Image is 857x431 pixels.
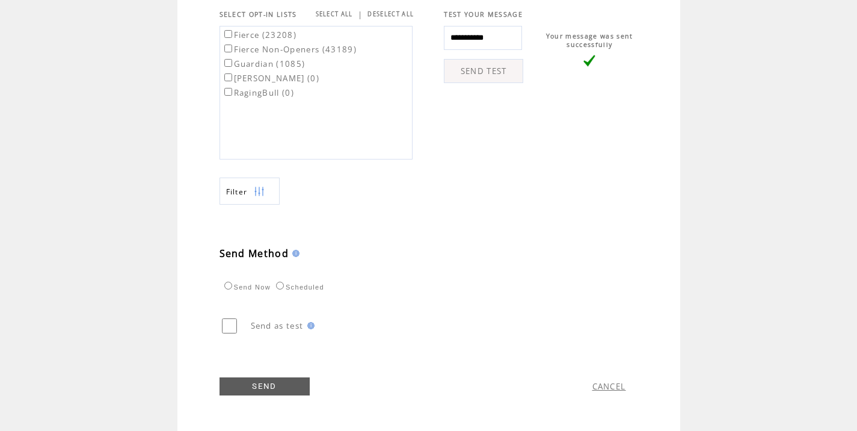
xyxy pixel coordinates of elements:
img: help.gif [304,322,315,329]
a: SELECT ALL [316,10,353,18]
input: RagingBull (0) [224,88,232,96]
a: Filter [220,178,280,205]
label: [PERSON_NAME] (0) [222,73,320,84]
img: vLarge.png [583,55,595,67]
span: Your message was sent successfully [546,32,633,49]
span: Send as test [251,320,304,331]
label: RagingBull (0) [222,87,295,98]
span: SELECT OPT-IN LISTS [220,10,297,19]
input: [PERSON_NAME] (0) [224,73,232,81]
input: Fierce Non-Openers (43189) [224,45,232,52]
input: Fierce (23208) [224,30,232,38]
label: Guardian (1085) [222,58,306,69]
span: TEST YOUR MESSAGE [444,10,523,19]
input: Guardian (1085) [224,59,232,67]
label: Fierce Non-Openers (43189) [222,44,357,55]
label: Send Now [221,284,271,291]
a: CANCEL [592,381,626,392]
a: SEND [220,377,310,395]
span: Show filters [226,187,248,197]
span: Send Method [220,247,289,260]
label: Scheduled [273,284,324,291]
img: help.gif [289,250,299,257]
input: Send Now [224,282,232,290]
span: | [358,9,363,20]
input: Scheduled [276,282,284,290]
label: Fierce (23208) [222,29,297,40]
a: DESELECT ALL [367,10,414,18]
img: filters.png [254,178,265,205]
a: SEND TEST [444,59,523,83]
